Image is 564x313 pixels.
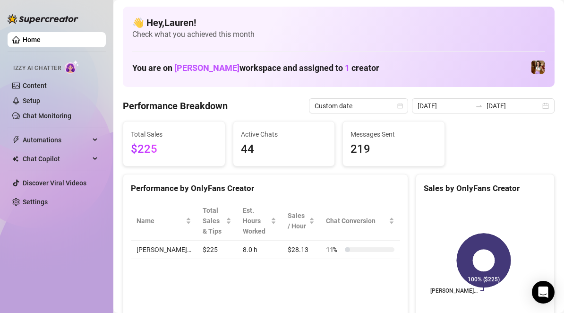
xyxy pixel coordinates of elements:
th: Chat Conversion [320,201,400,241]
text: [PERSON_NAME]… [430,287,478,294]
div: Est. Hours Worked [243,205,269,236]
span: Automations [23,132,90,148]
td: $28.13 [282,241,320,259]
th: Total Sales & Tips [197,201,237,241]
a: Home [23,36,41,43]
h4: Performance Breakdown [123,99,228,113]
th: Sales / Hour [282,201,320,241]
span: Messages Sent [350,129,437,139]
input: End date [487,101,540,111]
img: Chat Copilot [12,156,18,162]
span: Active Chats [241,129,327,139]
a: Chat Monitoring [23,112,71,120]
span: 1 [345,63,350,73]
h4: 👋 Hey, Lauren ! [132,16,545,29]
span: 219 [350,140,437,158]
span: Total Sales & Tips [203,205,224,236]
input: Start date [418,101,471,111]
span: 44 [241,140,327,158]
span: Izzy AI Chatter [13,64,61,73]
span: Chat Conversion [326,216,387,226]
img: Elena [531,61,545,74]
h1: You are on workspace and assigned to creator [132,63,379,73]
a: Content [23,82,47,89]
span: 11 % [326,244,341,255]
div: Sales by OnlyFans Creator [424,182,547,195]
span: swap-right [475,102,483,110]
span: Sales / Hour [288,210,307,231]
span: Chat Copilot [23,151,90,166]
span: Name [137,216,184,226]
img: AI Chatter [65,60,79,74]
a: Setup [23,97,40,104]
a: Discover Viral Videos [23,179,86,187]
img: logo-BBDzfeDw.svg [8,14,78,24]
td: 8.0 h [237,241,282,259]
th: Name [131,201,197,241]
span: thunderbolt [12,136,20,144]
td: [PERSON_NAME]… [131,241,197,259]
span: calendar [397,103,403,109]
div: Open Intercom Messenger [532,281,555,304]
span: $225 [131,140,217,158]
span: to [475,102,483,110]
span: Check what you achieved this month [132,29,545,40]
a: Settings [23,198,48,206]
span: Total Sales [131,129,217,139]
span: [PERSON_NAME] [174,63,239,73]
div: Performance by OnlyFans Creator [131,182,400,195]
td: $225 [197,241,237,259]
span: Custom date [315,99,402,113]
